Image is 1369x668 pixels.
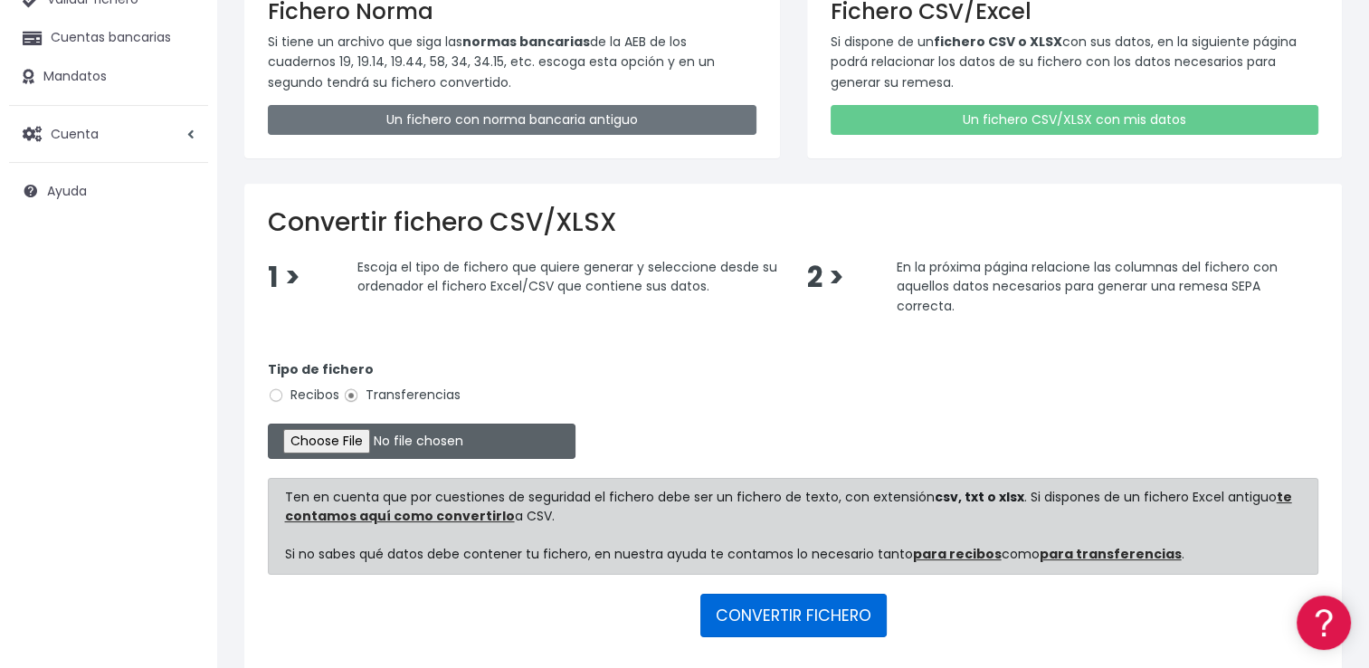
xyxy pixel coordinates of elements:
a: Mandatos [9,58,208,96]
label: Transferencias [343,386,461,405]
a: Cuenta [9,115,208,153]
strong: csv, txt o xlsx [935,488,1024,506]
h2: Convertir fichero CSV/XLSX [268,207,1318,238]
a: para transferencias [1040,545,1182,563]
strong: Tipo de fichero [268,360,374,378]
span: 2 > [807,258,844,297]
span: En la próxima página relacione las columnas del fichero con aquellos datos necesarios para genera... [897,257,1278,314]
strong: normas bancarias [462,33,590,51]
a: Cuentas bancarias [9,19,208,57]
a: Ayuda [9,172,208,210]
span: 1 > [268,258,300,297]
a: Un fichero con norma bancaria antiguo [268,105,756,135]
p: Si tiene un archivo que siga las de la AEB de los cuadernos 19, 19.14, 19.44, 58, 34, 34.15, etc.... [268,32,756,92]
p: Si dispone de un con sus datos, en la siguiente página podrá relacionar los datos de su fichero c... [831,32,1319,92]
span: Escoja el tipo de fichero que quiere generar y seleccione desde su ordenador el fichero Excel/CSV... [357,257,777,295]
a: Un fichero CSV/XLSX con mis datos [831,105,1319,135]
a: te contamos aquí como convertirlo [285,488,1292,525]
label: Recibos [268,386,339,405]
span: Cuenta [51,124,99,142]
a: para recibos [913,545,1002,563]
strong: fichero CSV o XLSX [934,33,1062,51]
span: Ayuda [47,182,87,200]
div: Ten en cuenta que por cuestiones de seguridad el fichero debe ser un fichero de texto, con extens... [268,478,1318,575]
button: CONVERTIR FICHERO [700,594,887,637]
